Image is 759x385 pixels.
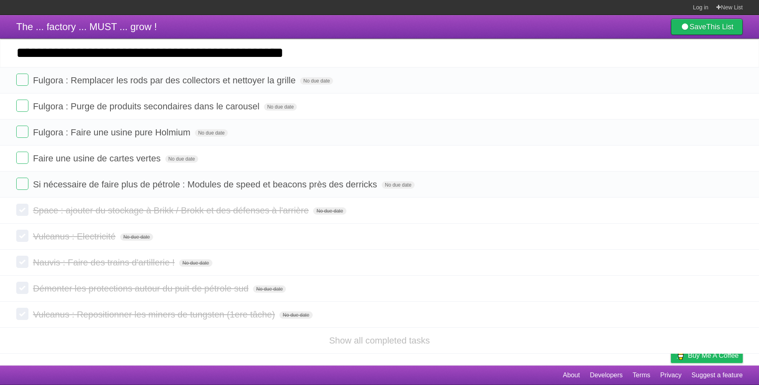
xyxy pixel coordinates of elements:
[16,282,28,294] label: Done
[33,127,192,137] span: Fulgora : Faire une usine pure Holmium
[179,259,212,267] span: No due date
[120,233,153,241] span: No due date
[688,348,739,363] span: Buy me a coffee
[33,101,262,111] span: Fulgora : Purge de produits secondaires dans le carousel
[165,155,198,163] span: No due date
[675,348,686,362] img: Buy me a coffee
[671,348,743,363] a: Buy me a coffee
[692,368,743,383] a: Suggest a feature
[33,205,311,215] span: Space : ajouter du stockage à Brikk / Brokk et des défenses à l'arrière
[16,204,28,216] label: Done
[33,179,379,189] span: Si nécessaire de faire plus de pétrole : Modules de speed et beacons près des derricks
[671,19,743,35] a: SaveThis List
[195,129,228,137] span: No due date
[16,178,28,190] label: Done
[706,23,733,31] b: This List
[16,230,28,242] label: Done
[16,256,28,268] label: Done
[33,309,277,320] span: Vulcanus : Repositionner les miners de tungsten (1ere tâche)
[16,308,28,320] label: Done
[33,75,298,85] span: Fulgora : Remplacer les rods par des collectors et nettoyer la grille
[660,368,681,383] a: Privacy
[33,231,117,241] span: Vulcanus : Electricité
[16,126,28,138] label: Done
[253,285,286,293] span: No due date
[563,368,580,383] a: About
[300,77,333,85] span: No due date
[590,368,623,383] a: Developers
[16,21,157,32] span: The ... factory ... MUST ... grow !
[16,74,28,86] label: Done
[313,207,346,215] span: No due date
[264,103,297,111] span: No due date
[16,100,28,112] label: Done
[33,283,251,294] span: Démonter les protections autour du puit de pétrole sud
[633,368,651,383] a: Terms
[16,152,28,164] label: Done
[279,311,312,319] span: No due date
[33,257,177,268] span: Nauvis : Faire des trains d'artillerie !
[382,181,415,189] span: No due date
[329,335,430,346] a: Show all completed tasks
[33,153,162,163] span: Faire une usine de cartes vertes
